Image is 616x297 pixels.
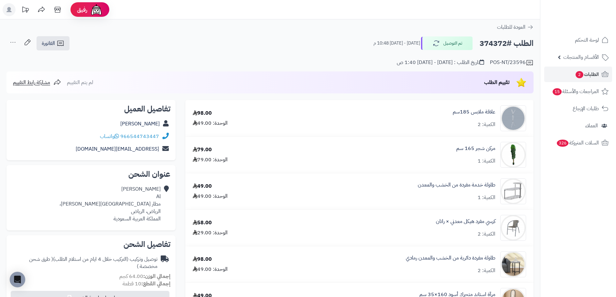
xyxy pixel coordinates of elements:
[553,88,562,95] span: 15
[501,215,526,241] img: 1736602175-110102090207-90x90.jpg
[37,36,70,50] a: الفاتورة
[552,87,599,96] span: المراجعات والأسئلة
[501,178,526,204] img: 1716217033-110108010169-90x90.jpg
[576,71,583,78] span: 2
[12,256,157,270] div: توصيل وتركيب (التركيب خلال 4 ايام من استلام الطلب)
[143,272,170,280] strong: إجمالي الوزن:
[141,280,170,288] strong: إجمالي القطع:
[67,79,93,86] span: لم يتم التقييم
[575,70,599,79] span: الطلبات
[421,37,473,50] button: تم التوصيل
[193,156,228,164] div: الوحدة: 79.00
[397,59,484,66] div: تاريخ الطلب : [DATE] - [DATE] 1:40 ص
[193,193,228,200] div: الوحدة: 49.00
[193,146,212,154] div: 79.00
[497,23,525,31] span: العودة للطلبات
[544,67,612,82] a: الطلبات2
[453,108,495,116] a: علاقة ملابس 185سم
[120,133,159,140] a: 966544743447
[17,3,33,18] a: تحديثات المنصة
[501,105,526,131] img: 1693068019-23452346-90x90.jpg
[13,79,50,86] span: مشاركة رابط التقييم
[544,32,612,48] a: لوحة التحكم
[575,36,599,45] span: لوحة التحكم
[42,39,55,47] span: الفاتورة
[193,183,212,190] div: 49.00
[12,105,170,113] h2: تفاصيل العميل
[490,59,534,67] div: POS-NT/23596
[119,272,170,280] small: 64.00 كجم
[10,272,25,287] div: Open Intercom Messenger
[544,135,612,151] a: السلات المتروكة326
[123,280,170,288] small: 10 قطعة
[193,110,212,117] div: 98.00
[478,267,495,274] div: الكمية: 2
[59,186,161,222] div: [PERSON_NAME] Al مطار [GEOGRAPHIC_DATA][PERSON_NAME]، الرياض، الرياض المملكة العربية السعودية
[29,255,157,270] span: ( طرق شحن مخصصة )
[556,138,599,147] span: السلات المتروكة
[456,145,495,152] a: مركن شجر 165 سم
[193,266,228,273] div: الوحدة: 49.00
[484,79,510,86] span: تقييم الطلب
[76,145,159,153] a: [EMAIL_ADDRESS][DOMAIN_NAME]
[120,120,160,128] a: [PERSON_NAME]
[585,121,598,130] span: العملاء
[478,157,495,165] div: الكمية: 1
[436,218,495,225] a: كرسي مفرد هيكل معدني × راتان
[563,53,599,62] span: الأقسام والمنتجات
[544,118,612,133] a: العملاء
[478,121,495,128] div: الكمية: 2
[193,229,228,237] div: الوحدة: 29.00
[573,104,599,113] span: طلبات الإرجاع
[544,101,612,116] a: طلبات الإرجاع
[418,181,495,189] a: طاولة خدمة مفردة من الخشب والمعدن
[77,6,87,14] span: رفيق
[12,240,170,248] h2: تفاصيل الشحن
[544,84,612,99] a: المراجعات والأسئلة15
[406,254,495,262] a: طاولة مفردة دائرية من الخشب والمعدن رمادي
[478,230,495,238] div: الكمية: 2
[501,251,526,277] img: 1750072666-1-90x90.jpg
[373,40,420,47] small: [DATE] - [DATE] 10:48 م
[100,133,119,140] a: واتساب
[90,3,103,16] img: ai-face.png
[497,23,534,31] a: العودة للطلبات
[501,142,526,168] img: 1695627312-5234523453-90x90.jpg
[13,79,61,86] a: مشاركة رابط التقييم
[193,219,212,227] div: 58.00
[480,37,534,50] h2: الطلب #374372
[478,194,495,201] div: الكمية: 1
[12,170,170,178] h2: عنوان الشحن
[557,140,568,147] span: 326
[193,120,228,127] div: الوحدة: 49.00
[193,256,212,263] div: 98.00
